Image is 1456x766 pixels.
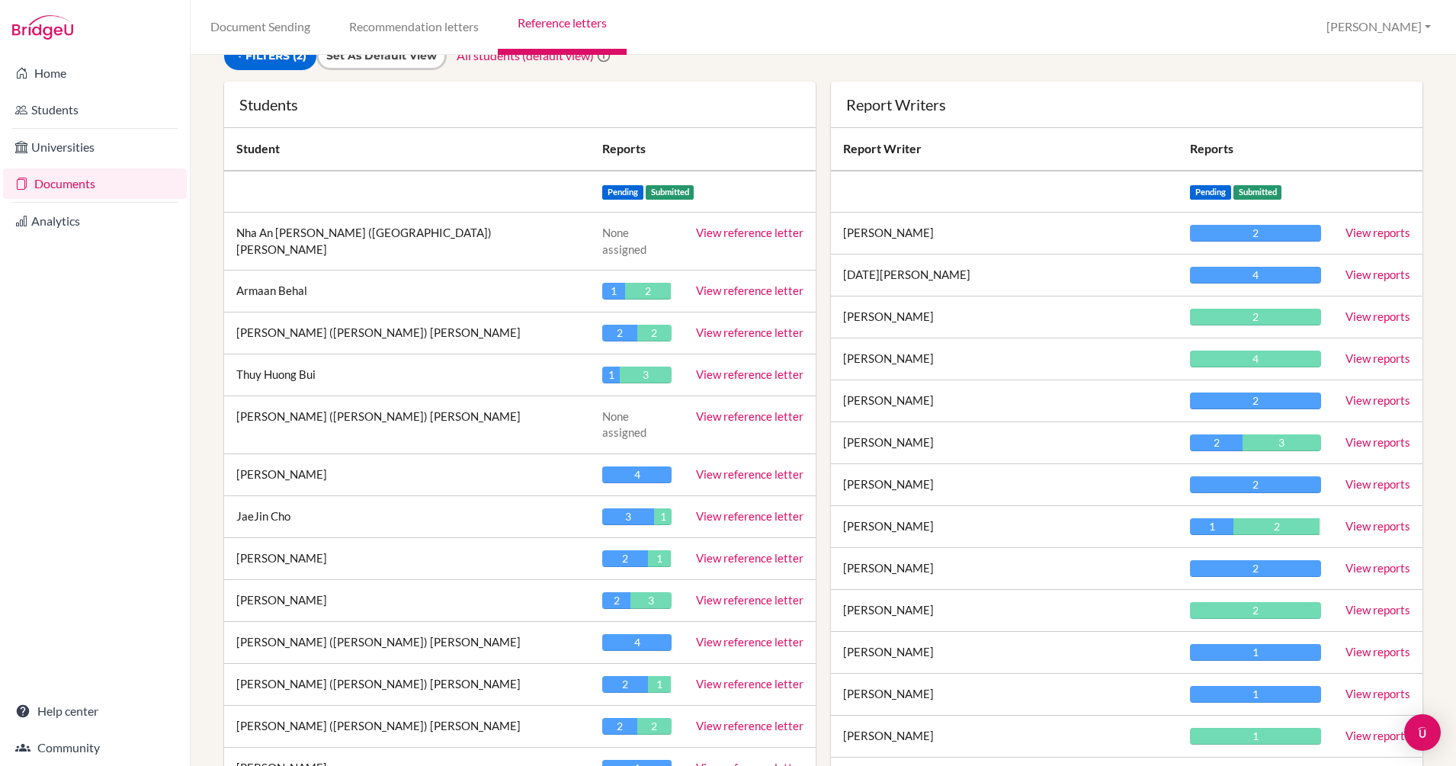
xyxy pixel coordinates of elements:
[1190,560,1321,577] div: 2
[590,128,816,171] th: Reports
[1190,393,1321,409] div: 2
[1190,225,1321,242] div: 2
[625,283,671,300] div: 2
[1345,393,1410,407] a: View reports
[831,255,1178,296] td: [DATE][PERSON_NAME]
[1345,226,1410,239] a: View reports
[602,283,625,300] div: 1
[1345,268,1410,281] a: View reports
[831,548,1178,590] td: [PERSON_NAME]
[224,270,590,312] td: Armaan Behal
[1178,128,1333,171] th: Reports
[1404,714,1441,751] div: Open Intercom Messenger
[602,676,648,693] div: 2
[224,537,590,579] td: [PERSON_NAME]
[831,716,1178,758] td: [PERSON_NAME]
[224,128,590,171] th: Student
[1345,351,1410,365] a: View reports
[1190,602,1321,619] div: 2
[620,367,672,383] div: 3
[696,593,803,607] a: View reference letter
[831,380,1178,422] td: [PERSON_NAME]
[1233,185,1282,200] span: Submitted
[457,48,594,62] a: All students (default view)
[654,508,672,525] div: 1
[3,58,187,88] a: Home
[1345,435,1410,449] a: View reports
[224,312,590,354] td: [PERSON_NAME] ([PERSON_NAME]) [PERSON_NAME]
[1345,519,1410,533] a: View reports
[1345,729,1410,742] a: View reports
[1190,686,1321,703] div: 1
[1190,476,1321,493] div: 2
[1233,518,1320,535] div: 2
[3,206,187,236] a: Analytics
[648,550,671,567] div: 1
[696,635,803,649] a: View reference letter
[1190,644,1321,661] div: 1
[696,719,803,732] a: View reference letter
[831,674,1178,716] td: [PERSON_NAME]
[224,213,590,271] td: Nha An [PERSON_NAME] ([GEOGRAPHIC_DATA]) [PERSON_NAME]
[602,325,637,341] div: 2
[696,325,803,339] a: View reference letter
[1345,603,1410,617] a: View reports
[831,422,1178,464] td: [PERSON_NAME]
[637,325,672,341] div: 2
[831,128,1178,171] th: Report Writer
[696,467,803,481] a: View reference letter
[1320,13,1438,41] button: [PERSON_NAME]
[1243,434,1321,451] div: 3
[846,97,1407,112] div: Report Writers
[224,663,590,705] td: [PERSON_NAME] ([PERSON_NAME]) [PERSON_NAME]
[224,495,590,537] td: JaeJin Cho
[602,185,643,200] span: Pending
[831,590,1178,632] td: [PERSON_NAME]
[1345,645,1410,659] a: View reports
[831,464,1178,506] td: [PERSON_NAME]
[831,506,1178,548] td: [PERSON_NAME]
[1190,267,1321,284] div: 4
[1190,518,1233,535] div: 1
[1190,434,1243,451] div: 2
[602,634,672,651] div: 4
[831,632,1178,674] td: [PERSON_NAME]
[602,550,648,567] div: 2
[602,409,646,439] span: None assigned
[224,454,590,495] td: [PERSON_NAME]
[831,296,1178,338] td: [PERSON_NAME]
[602,367,620,383] div: 1
[3,168,187,199] a: Documents
[224,579,590,621] td: [PERSON_NAME]
[239,97,800,112] div: Students
[3,732,187,763] a: Community
[646,185,694,200] span: Submitted
[224,621,590,663] td: [PERSON_NAME] ([PERSON_NAME]) [PERSON_NAME]
[1345,309,1410,323] a: View reports
[696,551,803,565] a: View reference letter
[224,396,590,454] td: [PERSON_NAME] ([PERSON_NAME]) [PERSON_NAME]
[12,15,73,40] img: Bridge-U
[1190,185,1231,200] span: Pending
[831,338,1178,380] td: [PERSON_NAME]
[602,508,654,525] div: 3
[648,676,671,693] div: 1
[602,226,646,255] span: None assigned
[1190,309,1321,325] div: 2
[1345,561,1410,575] a: View reports
[3,696,187,726] a: Help center
[602,718,637,735] div: 2
[3,95,187,125] a: Students
[696,226,803,239] a: View reference letter
[696,677,803,691] a: View reference letter
[1190,728,1321,745] div: 1
[224,42,316,70] a: Filters (2)
[3,132,187,162] a: Universities
[696,409,803,423] a: View reference letter
[1345,477,1410,491] a: View reports
[224,354,590,396] td: Thuy Huong Bui
[831,213,1178,255] td: [PERSON_NAME]
[224,705,590,747] td: [PERSON_NAME] ([PERSON_NAME]) [PERSON_NAME]
[602,466,672,483] div: 4
[630,592,672,609] div: 3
